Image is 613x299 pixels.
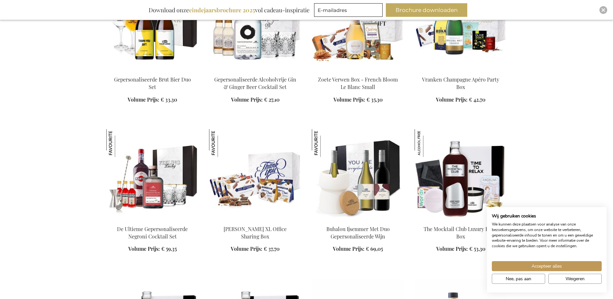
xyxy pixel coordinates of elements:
a: Volume Prijs: € 42,70 [436,96,485,104]
span: Volume Prijs: [231,245,262,252]
img: Bubalou Ijsemmer Met Duo Gepersonaliseerde Wijn [312,129,340,157]
button: Brochure downloaden [386,3,467,17]
img: Close [601,8,605,12]
a: The Ultimate Personalized Negroni Cocktail Set De Ultieme Gepersonaliseerde Negroni Cocktail Set [106,217,199,223]
span: Accepteer alles [532,263,562,270]
img: Jules Destrooper XL Office Sharing Box [209,129,237,157]
p: We kunnen deze plaatsen voor analyse van onze bezoekersgegevens, om onze website te verbeteren, g... [492,222,602,249]
span: € 53,30 [469,245,485,252]
img: The Ultimate Personalized Negroni Cocktail Set [106,129,199,220]
a: Volume Prijs: € 33,30 [128,96,177,104]
span: € 37,70 [264,245,280,252]
span: Volume Prijs: [333,96,365,103]
a: Volume Prijs: € 53,30 [436,245,485,253]
img: De Ultieme Gepersonaliseerde Negroni Cocktail Set [106,129,134,157]
a: Volume Prijs: € 35,30 [333,96,383,104]
img: The Mocktail Club Luxury Relax Box [415,129,507,220]
span: Volume Prijs: [128,245,160,252]
a: Volume Prijs: € 37,70 [231,245,280,253]
div: Download onze vol cadeau-inspiratie [146,3,312,17]
a: Bubalou Ijsemmer Met Duo Gepersonaliseerde Wijn Bubalou Ijsemmer Met Duo Gepersonaliseerde Wijn [312,217,404,223]
input: E-mailadres [314,3,383,17]
a: Volume Prijs: € 69,05 [333,245,383,253]
a: Gepersonaliseerde Brut Bier Duo Set [114,76,191,90]
a: Personalised Non-alcoholc Gin & Ginger Beer Set Gepersonaliseerde Alcoholvrije Gin & Ginger Beer ... [209,68,301,74]
b: eindejaarsbrochure 2025 [189,6,255,14]
a: Zoete Verwen Box - French Bloom Le Blanc Small [318,76,398,90]
a: Sweet Treats Box - French Bloom Le Blanc Small Zoete Verwen Box - French Bloom Le Blanc Small [312,68,404,74]
span: € 42,70 [469,96,485,103]
span: Volume Prijs: [436,96,468,103]
a: Volume Prijs: € 27,10 [231,96,280,104]
span: Volume Prijs: [128,96,159,103]
img: Bubalou Ijsemmer Met Duo Gepersonaliseerde Wijn [312,129,404,220]
span: € 69,05 [366,245,383,252]
a: Personalised Champagne Beer Gepersonaliseerde Brut Bier Duo Set [106,68,199,74]
span: € 35,30 [366,96,383,103]
span: € 59,35 [161,245,177,252]
a: Vranken Champagne Apéro Party Box [422,76,499,90]
span: € 27,10 [264,96,280,103]
span: Volume Prijs: [436,245,468,252]
div: Close [599,6,607,14]
button: Alle cookies weigeren [548,274,602,284]
span: Volume Prijs: [333,245,365,252]
a: Volume Prijs: € 59,35 [128,245,177,253]
span: € 33,30 [161,96,177,103]
h2: Wij gebruiken cookies [492,213,602,219]
button: Pas cookie voorkeuren aan [492,274,545,284]
a: The Mocktail Club Luxury Relax Box [424,226,498,240]
a: Jules Destrooper XL Office Sharing Box Jules Destrooper XL Office Sharing Box [209,217,301,223]
span: Nee, pas aan [506,275,531,282]
form: marketing offers and promotions [314,3,385,19]
a: Bubalou Ijsemmer Met Duo Gepersonaliseerde Wijn [326,226,390,240]
a: The Mocktail Club Luxury Relax Box The Mocktail Club Luxury Relax Box [415,217,507,223]
a: De Ultieme Gepersonaliseerde Negroni Cocktail Set [117,226,188,240]
img: The Mocktail Club Luxury Relax Box [415,129,442,157]
span: Weigeren [565,275,585,282]
a: [PERSON_NAME] XL Office Sharing Box [224,226,287,240]
a: Vranken Champagne Apéro Party Box Vranken Champagne Apéro Party Box [415,68,507,74]
span: Volume Prijs: [231,96,263,103]
img: Jules Destrooper XL Office Sharing Box [209,129,301,220]
a: Gepersonaliseerde Alcoholvrije Gin & Ginger Beer Cocktail Set [214,76,296,90]
button: Accepteer alle cookies [492,261,602,271]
